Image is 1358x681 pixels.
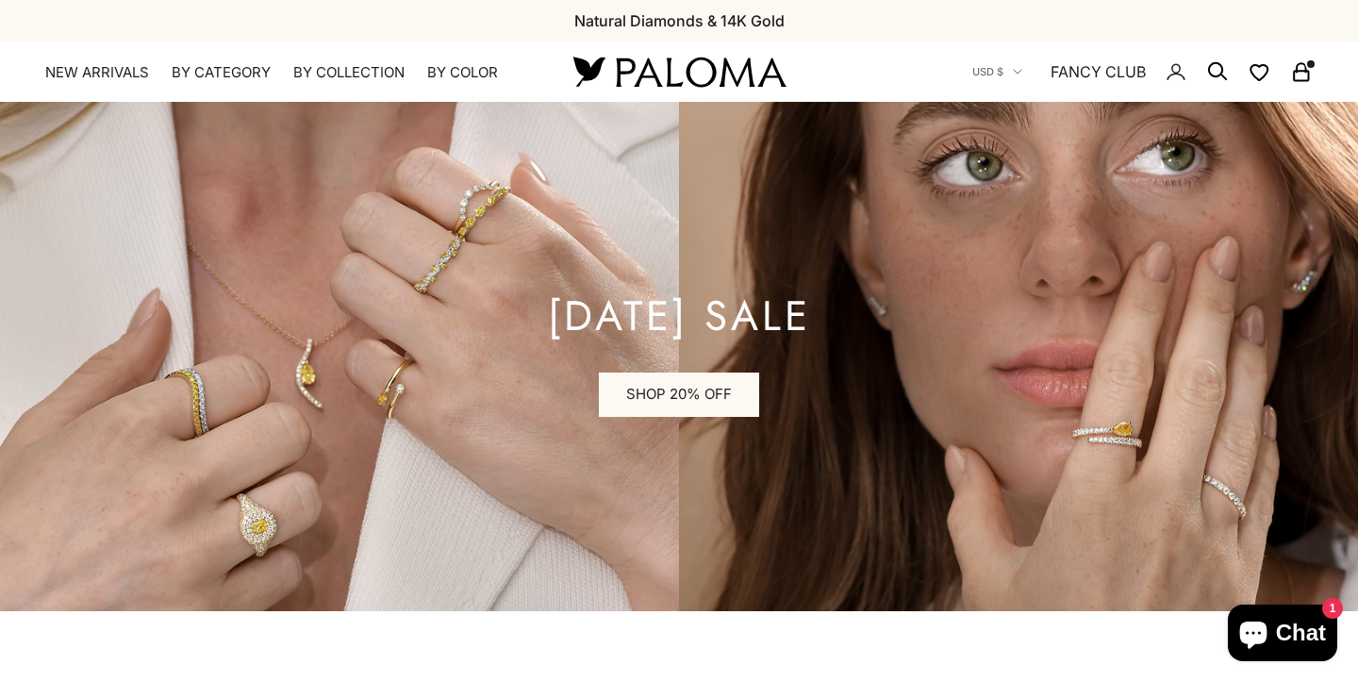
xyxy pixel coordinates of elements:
[172,63,271,82] summary: By Category
[1051,59,1146,84] a: FANCY CLUB
[972,42,1313,102] nav: Secondary navigation
[972,63,1003,80] span: USD $
[1222,605,1343,666] inbox-online-store-chat: Shopify online store chat
[45,63,149,82] a: NEW ARRIVALS
[427,63,498,82] summary: By Color
[599,373,759,418] a: SHOP 20% OFF
[574,8,785,33] p: Natural Diamonds & 14K Gold
[293,63,405,82] summary: By Collection
[972,63,1022,80] button: USD $
[45,63,528,82] nav: Primary navigation
[548,297,811,335] p: [DATE] sale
